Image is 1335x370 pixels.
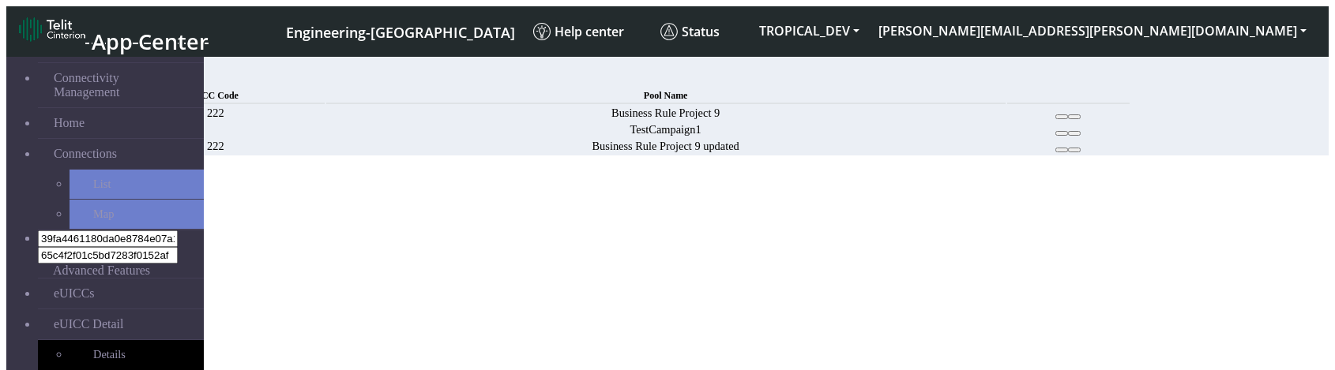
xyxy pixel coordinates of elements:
[533,23,624,40] span: Help center
[326,139,1006,154] td: Business Rule Project 9 updated
[107,139,325,154] td: 222
[286,23,515,42] span: Engineering-[GEOGRAPHIC_DATA]
[19,17,85,42] img: logo-telit-cinterion-gw-new.png
[38,63,204,107] a: Connectivity Management
[326,106,1006,121] td: Business Rule Project 9
[107,106,325,121] td: 222
[105,58,1131,72] div: Rules
[527,17,654,47] a: Help center
[750,17,869,45] button: TROPICAL_DEV
[38,139,204,169] a: Connections
[92,27,209,56] span: App Center
[19,13,206,50] a: App Center
[660,23,678,40] img: status.svg
[660,23,720,40] span: Status
[869,17,1316,45] button: [PERSON_NAME][EMAIL_ADDRESS][PERSON_NAME][DOMAIN_NAME]
[533,23,551,40] img: knowledge.svg
[193,90,239,101] span: MCC Code
[285,17,514,46] a: Your current platform instance
[38,108,204,138] a: Home
[644,90,688,101] span: Pool Name
[326,122,1006,137] td: TestCampaign1
[54,147,117,161] span: Connections
[654,17,750,47] a: Status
